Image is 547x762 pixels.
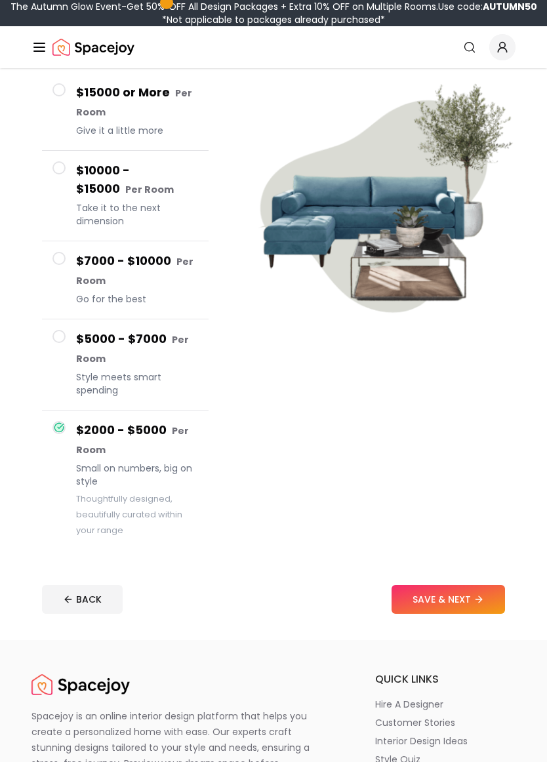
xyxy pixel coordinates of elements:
h4: $10000 - $15000 [76,161,198,199]
button: $10000 - $15000 Per RoomTake it to the next dimension [42,151,209,241]
a: interior design ideas [375,734,516,748]
span: *Not applicable to packages already purchased* [162,13,385,26]
img: Spacejoy Logo [31,672,130,698]
h6: quick links [375,672,516,687]
a: customer stories [375,716,516,729]
button: $7000 - $10000 Per RoomGo for the best [42,241,209,319]
a: Spacejoy [31,672,130,698]
img: $2000 - $5000 [230,62,516,348]
span: Go for the best [76,292,198,306]
img: Spacejoy Logo [52,34,134,60]
span: Give it a little more [76,124,198,137]
p: customer stories [375,716,455,729]
a: hire a designer [375,698,516,711]
small: Per Room [125,183,174,196]
button: SAVE & NEXT [392,585,505,614]
button: $5000 - $7000 Per RoomStyle meets smart spending [42,319,209,411]
h4: $2000 - $5000 [76,421,198,459]
h4: $15000 or More [76,83,198,121]
span: Small on numbers, big on style [76,462,198,488]
nav: Global [31,26,516,68]
button: $2000 - $5000 Per RoomSmall on numbers, big on styleThoughtfully designed, beautifully curated wi... [42,411,209,548]
h4: $5000 - $7000 [76,330,198,368]
h4: $7000 - $10000 [76,252,198,290]
span: Style meets smart spending [76,371,198,397]
p: hire a designer [375,698,443,711]
button: $15000 or More Per RoomGive it a little more [42,73,209,151]
span: Take it to the next dimension [76,201,198,228]
button: BACK [42,585,123,614]
a: Spacejoy [52,34,134,60]
small: Thoughtfully designed, beautifully curated within your range [76,493,182,536]
p: interior design ideas [375,734,468,748]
